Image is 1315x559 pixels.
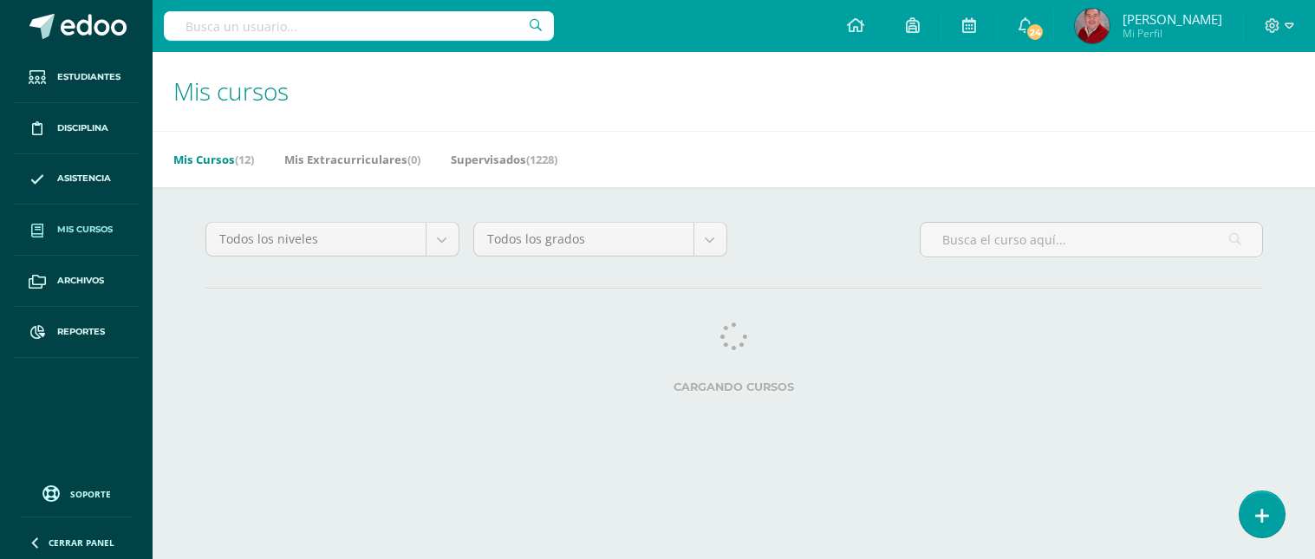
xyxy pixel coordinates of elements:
input: Busca un usuario... [164,11,554,41]
a: Disciplina [14,103,139,154]
a: Mis Cursos(12) [173,146,254,173]
a: Todos los niveles [206,223,459,256]
span: Archivos [57,274,104,288]
span: Disciplina [57,121,108,135]
span: Mi Perfil [1123,26,1222,41]
img: fd73516eb2f546aead7fb058580fc543.png [1075,9,1110,43]
span: Soporte [70,488,111,500]
span: Reportes [57,325,105,339]
a: Mis cursos [14,205,139,256]
a: Supervisados(1228) [451,146,557,173]
a: Reportes [14,307,139,358]
a: Estudiantes [14,52,139,103]
span: Mis cursos [57,223,113,237]
a: Asistencia [14,154,139,205]
span: Todos los grados [487,223,680,256]
input: Busca el curso aquí... [921,223,1262,257]
span: (1228) [526,152,557,167]
span: (0) [407,152,420,167]
a: Soporte [21,481,132,504]
span: Estudiantes [57,70,120,84]
span: [PERSON_NAME] [1123,10,1222,28]
span: (12) [235,152,254,167]
a: Mis Extracurriculares(0) [284,146,420,173]
span: Cerrar panel [49,536,114,549]
a: Archivos [14,256,139,307]
span: Asistencia [57,172,111,185]
label: Cargando cursos [205,380,1263,393]
span: Mis cursos [173,75,289,107]
span: 24 [1025,23,1045,42]
span: Todos los niveles [219,223,413,256]
a: Todos los grados [474,223,726,256]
